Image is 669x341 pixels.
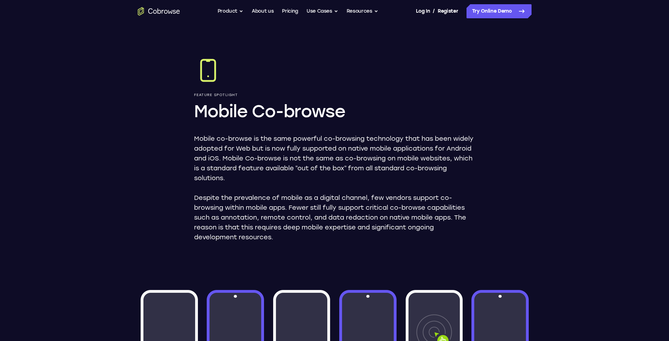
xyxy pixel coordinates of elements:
[194,56,222,84] img: Mobile Co-browse
[467,4,532,18] a: Try Online Demo
[416,4,430,18] a: Log In
[194,100,475,122] h1: Mobile Co-browse
[194,93,475,97] p: Feature Spotlight
[252,4,274,18] a: About us
[307,4,338,18] button: Use Cases
[138,7,180,15] a: Go to the home page
[282,4,298,18] a: Pricing
[347,4,378,18] button: Resources
[194,134,475,183] p: Mobile co-browse is the same powerful co-browsing technology that has been widely adopted for Web...
[438,4,458,18] a: Register
[433,7,435,15] span: /
[218,4,244,18] button: Product
[194,193,475,242] p: Despite the prevalence of mobile as a digital channel, few vendors support co-browsing within mob...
